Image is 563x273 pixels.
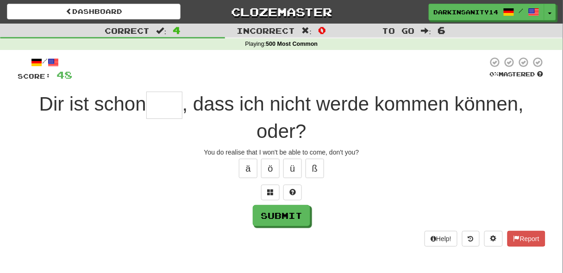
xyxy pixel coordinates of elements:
span: 0 [318,25,326,36]
button: Single letter hint - you only get 1 per sentence and score half the points! alt+h [283,185,302,200]
span: To go [382,26,415,35]
button: ü [283,159,302,178]
span: / [519,7,524,14]
div: / [18,56,72,68]
span: 4 [173,25,181,36]
button: Help! [425,231,457,247]
strong: 500 Most Common [266,41,318,47]
span: : [421,27,432,35]
button: ß [306,159,324,178]
span: Incorrect [237,26,295,35]
span: 48 [56,69,72,81]
div: You do realise that I won't be able to come, don't you? [18,148,545,157]
span: 6 [438,25,445,36]
div: Mastered [488,70,545,79]
button: Switch sentence to multiple choice alt+p [261,185,280,200]
a: Dashboard [7,4,181,19]
span: Correct [105,26,150,35]
button: Round history (alt+y) [462,231,480,247]
button: Report [507,231,545,247]
button: ö [261,159,280,178]
a: Clozemaster [194,4,368,20]
span: , dass ich nicht werde kommen können, oder? [182,93,524,142]
span: Dir ist schon [39,93,146,115]
span: : [156,27,167,35]
button: Submit [253,205,310,226]
span: DarkInsanity14 [434,8,499,16]
button: ä [239,159,257,178]
a: DarkInsanity14 / [429,4,544,20]
span: Score: [18,72,51,80]
span: 0 % [490,70,499,78]
span: : [302,27,312,35]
